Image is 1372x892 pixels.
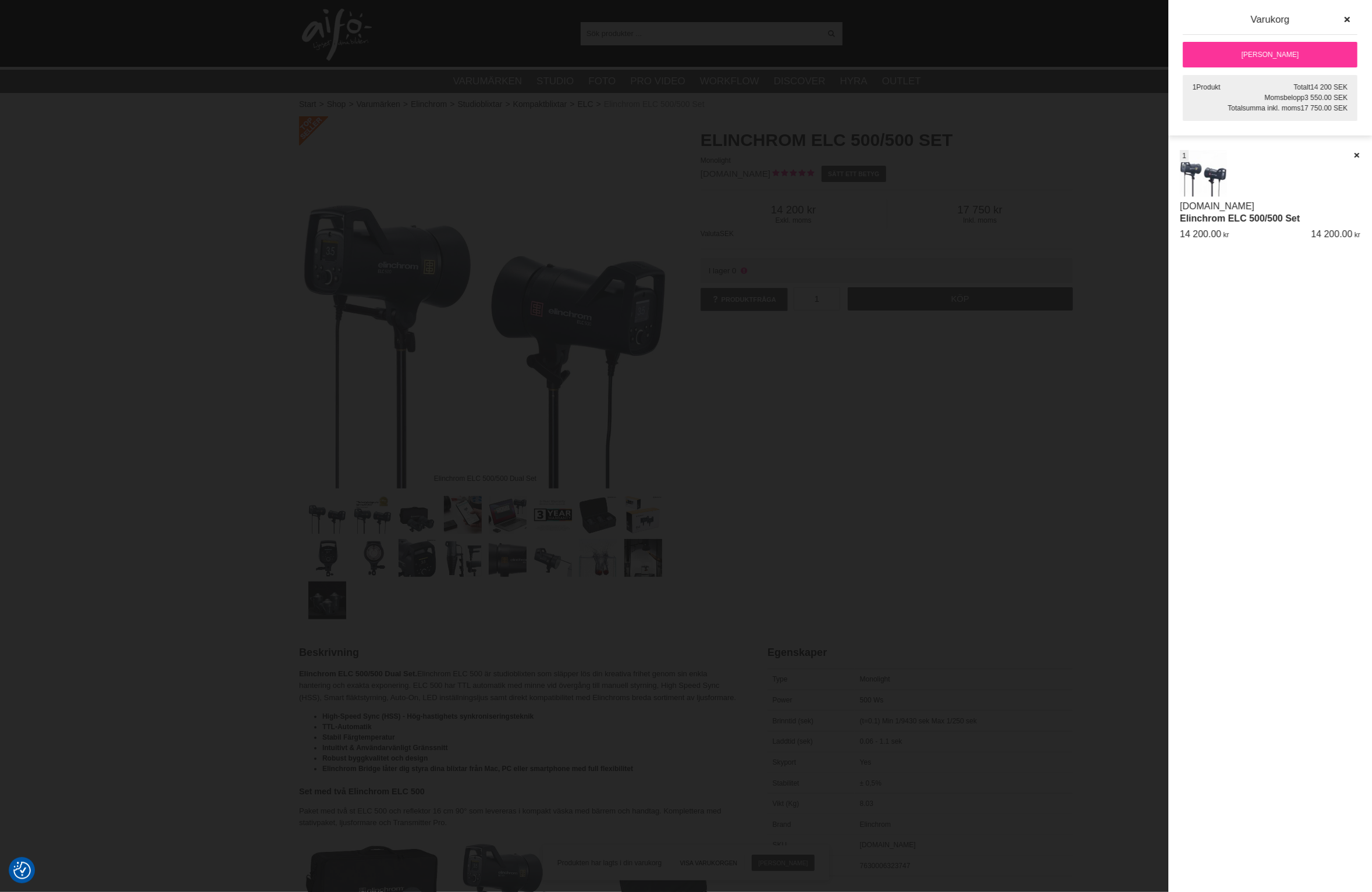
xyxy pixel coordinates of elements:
span: Totalt [1294,83,1311,91]
img: Elinchrom ELC 500/500 Set [1180,150,1227,197]
a: [PERSON_NAME] [1183,42,1357,67]
span: 3 550.00 SEK [1305,94,1348,102]
span: 14 200.00 [1180,229,1221,239]
span: 1 [1182,151,1186,161]
span: 14 200 SEK [1310,83,1348,91]
span: 17 750.00 SEK [1301,104,1348,112]
span: Varukorg [1251,14,1290,25]
span: 14 200.00 [1311,229,1352,239]
span: Totalsumma inkl. moms [1228,104,1300,112]
span: Produkt [1196,83,1220,91]
a: [DOMAIN_NAME] [1180,201,1254,211]
span: 1 [1193,83,1197,91]
button: Samtyckesinställningar [13,860,31,881]
img: Revisit consent button [13,862,31,879]
span: Momsbelopp [1265,94,1305,102]
a: Elinchrom ELC 500/500 Set [1180,213,1300,223]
